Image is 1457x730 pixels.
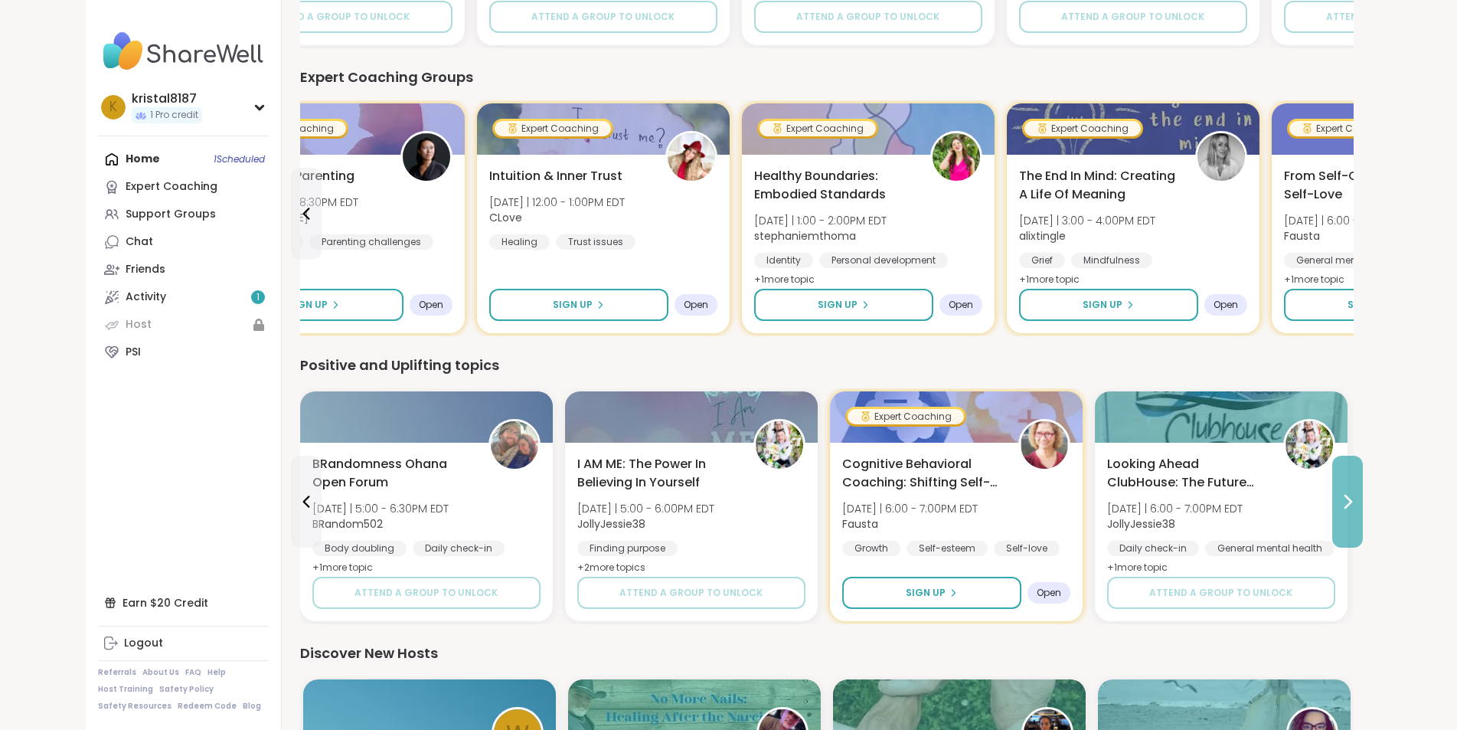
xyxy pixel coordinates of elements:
[300,355,1354,376] div: Positive and Uplifting topics
[98,589,269,617] div: Earn $20 Credit
[1285,421,1333,469] img: JollyJessie38
[842,577,1021,609] button: Sign Up
[906,586,946,600] span: Sign Up
[98,256,269,283] a: Friends
[489,289,668,321] button: Sign Up
[312,455,472,492] span: BRandomness Ohana Open Forum
[1024,121,1141,136] div: Expert Coaching
[126,179,217,195] div: Expert Coaching
[126,234,153,250] div: Chat
[288,298,328,312] span: Sign Up
[98,173,269,201] a: Expert Coaching
[1107,577,1335,609] button: Attend a group to unlock
[98,684,153,695] a: Host Training
[126,207,216,222] div: Support Groups
[132,90,201,107] div: kristal8187
[1284,167,1443,204] span: From Self-Criticism to Self-Love
[124,636,163,651] div: Logout
[1107,541,1199,556] div: Daily check-in
[159,684,214,695] a: Safety Policy
[796,10,939,24] span: Attend a group to unlock
[933,133,980,181] img: stephaniemthoma
[1037,587,1061,599] span: Open
[1284,213,1419,228] span: [DATE] | 6:00 - 7:00PM EDT
[1019,253,1065,268] div: Grief
[754,228,856,244] b: stephaniemthoma
[1061,10,1204,24] span: Attend a group to unlock
[98,283,269,311] a: Activity1
[312,516,383,532] b: BRandom502
[684,299,708,311] span: Open
[312,501,449,516] span: [DATE] | 5:00 - 6:30PM EDT
[495,121,611,136] div: Expert Coaching
[756,421,803,469] img: JollyJessie38
[354,586,498,600] span: Attend a group to unlock
[309,234,433,250] div: Parenting challenges
[754,289,933,321] button: Sign Up
[312,541,407,556] div: Body doubling
[754,167,913,204] span: Healthy Boundaries: Embodied Standards
[489,210,522,225] b: CLove
[224,1,452,33] button: Attend a group to unlock
[949,299,973,311] span: Open
[489,1,717,33] button: Attend a group to unlock
[126,262,165,277] div: Friends
[98,630,269,657] a: Logout
[224,289,403,321] button: Sign Up
[577,455,737,492] span: I AM ME: The Power In Believing In Yourself
[819,253,948,268] div: Personal development
[619,586,763,600] span: Attend a group to unlock
[754,1,982,33] button: Attend a group to unlock
[1107,501,1243,516] span: [DATE] | 6:00 - 7:00PM EDT
[300,643,1354,664] div: Discover New Hosts
[1205,541,1334,556] div: General mental health
[531,10,675,24] span: Attend a group to unlock
[1284,253,1413,268] div: General mental health
[126,290,166,305] div: Activity
[760,121,876,136] div: Expert Coaching
[907,541,988,556] div: Self-esteem
[1019,167,1178,204] span: The End In Mind: Creating A Life Of Meaning
[1019,228,1066,244] b: alixtingle
[1019,289,1198,321] button: Sign Up
[1197,133,1245,181] img: alixtingle
[754,213,887,228] span: [DATE] | 1:00 - 2:00PM EDT
[1021,421,1068,469] img: Fausta
[243,701,261,712] a: Blog
[126,345,141,360] div: PSI
[312,577,541,609] button: Attend a group to unlock
[413,541,505,556] div: Daily check-in
[842,516,878,532] b: Fausta
[1348,298,1387,312] span: Sign Up
[126,317,152,332] div: Host
[1083,298,1122,312] span: Sign Up
[142,667,179,678] a: About Us
[256,291,260,304] span: 1
[668,133,715,181] img: CLove
[98,339,269,366] a: PSI
[300,67,1354,88] div: Expert Coaching Groups
[98,25,269,78] img: ShareWell Nav Logo
[403,133,450,181] img: Natasha
[185,667,201,678] a: FAQ
[1289,121,1406,136] div: Expert Coaching
[842,455,1001,492] span: Cognitive Behavioral Coaching: Shifting Self-Talk
[754,253,813,268] div: Identity
[553,298,593,312] span: Sign Up
[207,667,226,678] a: Help
[1284,228,1320,244] b: Fausta
[109,97,117,117] span: k
[98,667,136,678] a: Referrals
[98,701,172,712] a: Safety Resources
[1107,516,1175,532] b: JollyJessie38
[994,541,1060,556] div: Self-love
[556,234,635,250] div: Trust issues
[577,541,678,556] div: Finding purpose
[1107,455,1266,492] span: Looking Ahead ClubHouse: The Future Awaits You !
[1071,253,1152,268] div: Mindfulness
[266,10,410,24] span: Attend a group to unlock
[577,577,805,609] button: Attend a group to unlock
[178,701,237,712] a: Redeem Code
[489,167,622,185] span: Intuition & Inner Trust
[577,516,645,532] b: JollyJessie38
